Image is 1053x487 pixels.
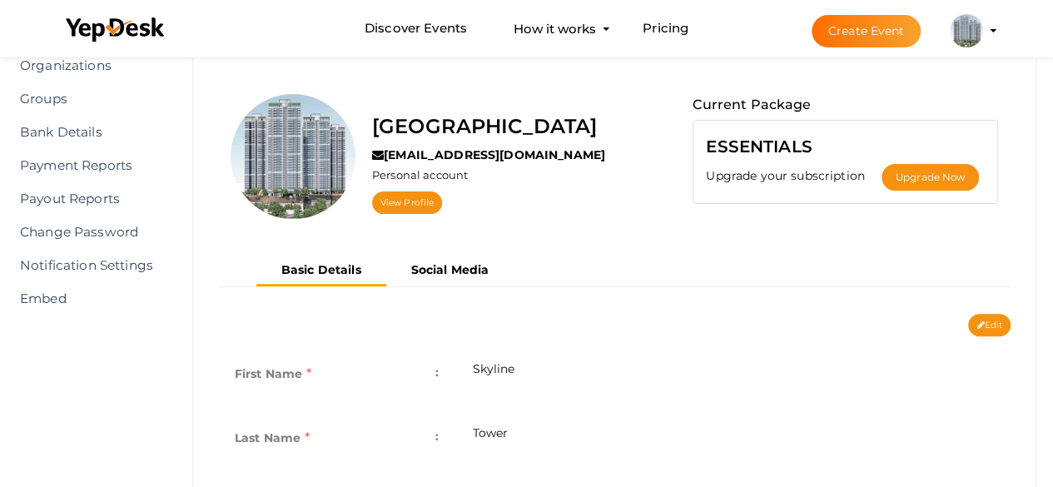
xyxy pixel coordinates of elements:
[455,408,1011,472] td: Tower
[706,167,882,184] label: Upgrade your subscription
[693,94,811,116] label: Current Package
[12,182,163,216] a: Payout Reports
[509,13,601,44] button: How it works
[12,282,163,316] a: Embed
[231,94,355,219] img: SMVBBMWC_normal.png
[455,344,1011,408] td: Skyline
[372,111,597,142] label: [GEOGRAPHIC_DATA]
[882,164,979,191] button: Upgrade Now
[435,360,439,384] span: :
[365,13,467,44] a: Discover Events
[281,262,361,277] b: Basic Details
[12,82,163,116] a: Groups
[256,256,386,286] button: Basic Details
[372,191,442,214] a: View Profile
[235,425,310,451] label: Last Name
[12,149,163,182] a: Payment Reports
[12,116,163,149] a: Bank Details
[386,256,514,284] button: Social Media
[235,360,312,387] label: First Name
[812,15,921,47] button: Create Event
[950,14,983,47] img: SMVBBMWC_small.png
[372,147,605,163] label: [EMAIL_ADDRESS][DOMAIN_NAME]
[12,216,163,249] a: Change Password
[968,314,1011,336] button: Edit
[12,249,163,282] a: Notification Settings
[12,49,163,82] a: Organizations
[643,13,688,44] a: Pricing
[372,167,468,183] label: Personal account
[706,133,812,160] label: ESSENTIALS
[435,425,439,448] span: :
[411,262,489,277] b: Social Media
